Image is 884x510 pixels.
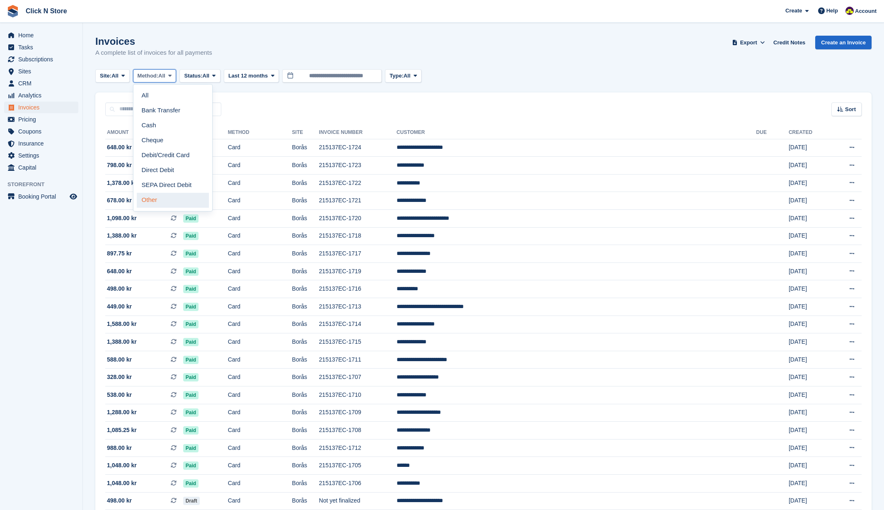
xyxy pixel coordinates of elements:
span: Paid [183,461,199,470]
span: Draft [183,497,200,505]
td: Card [228,157,292,175]
span: All [111,72,119,80]
td: [DATE] [789,157,831,175]
span: 648.00 kr [107,143,132,152]
td: 215137EC-1706 [319,474,397,492]
span: All [404,72,411,80]
span: Coupons [18,126,68,137]
button: Status: All [179,69,220,83]
td: [DATE] [789,262,831,280]
span: Status: [184,72,202,80]
span: 1,378.00 kr [107,179,137,187]
td: [DATE] [789,333,831,351]
td: Borås [292,369,319,386]
th: Due [756,126,789,139]
button: Type: All [385,69,421,83]
span: Paid [183,426,199,435]
button: Last 12 months [224,69,279,83]
td: 215137EC-1724 [319,139,397,157]
span: 538.00 kr [107,391,132,399]
span: 897.75 kr [107,249,132,258]
span: 1,388.00 kr [107,231,137,240]
span: Paid [183,214,199,223]
td: Card [228,210,292,228]
span: Type: [390,72,404,80]
a: Cheque [137,133,209,148]
a: All [137,88,209,103]
span: Paid [183,444,199,452]
td: [DATE] [789,192,831,210]
span: Paid [183,338,199,346]
a: Debit/Credit Card [137,148,209,163]
td: Borås [292,439,319,457]
td: 215137EC-1709 [319,404,397,422]
td: Borås [292,386,319,404]
td: Card [228,422,292,440]
td: [DATE] [789,369,831,386]
td: Borås [292,422,319,440]
span: Paid [183,303,199,311]
a: menu [4,191,78,202]
a: menu [4,53,78,65]
span: Paid [183,356,199,364]
span: Sort [845,105,856,114]
th: Created [789,126,831,139]
td: 215137EC-1710 [319,386,397,404]
td: [DATE] [789,298,831,316]
td: [DATE] [789,351,831,369]
a: Credit Notes [770,36,809,49]
span: Paid [183,232,199,240]
span: Create [785,7,802,15]
td: 215137EC-1705 [319,457,397,475]
span: Home [18,29,68,41]
span: 1,048.00 kr [107,479,137,488]
span: 1,048.00 kr [107,461,137,470]
span: CRM [18,78,68,89]
a: Click N Store [22,4,70,18]
span: 1,288.00 kr [107,408,137,417]
td: Card [228,192,292,210]
td: Card [228,351,292,369]
a: menu [4,41,78,53]
td: [DATE] [789,316,831,333]
span: 648.00 kr [107,267,132,276]
span: Sites [18,66,68,77]
a: menu [4,114,78,125]
span: Help [826,7,838,15]
td: [DATE] [789,245,831,263]
span: Paid [183,285,199,293]
th: Site [292,126,319,139]
span: Site: [100,72,111,80]
td: 215137EC-1714 [319,316,397,333]
td: Card [228,492,292,510]
td: 215137EC-1712 [319,439,397,457]
td: 215137EC-1722 [319,174,397,192]
span: Analytics [18,90,68,101]
p: A complete list of invoices for all payments [95,48,212,58]
td: 215137EC-1708 [319,422,397,440]
td: Borås [292,404,319,422]
td: Borås [292,262,319,280]
td: Borås [292,351,319,369]
span: Paid [183,267,199,276]
button: Site: All [95,69,130,83]
td: Borås [292,174,319,192]
span: 1,588.00 kr [107,320,137,328]
span: Insurance [18,138,68,149]
td: Card [228,174,292,192]
td: 215137EC-1711 [319,351,397,369]
td: [DATE] [789,174,831,192]
span: 449.00 kr [107,302,132,311]
td: Borås [292,157,319,175]
a: Other [137,193,209,208]
a: Cash [137,118,209,133]
a: Create an Invoice [815,36,872,49]
th: Invoice Number [319,126,397,139]
td: [DATE] [789,457,831,475]
td: Card [228,245,292,263]
td: 215137EC-1713 [319,298,397,316]
td: Borås [292,492,319,510]
td: Card [228,139,292,157]
td: [DATE] [789,492,831,510]
td: Borås [292,474,319,492]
